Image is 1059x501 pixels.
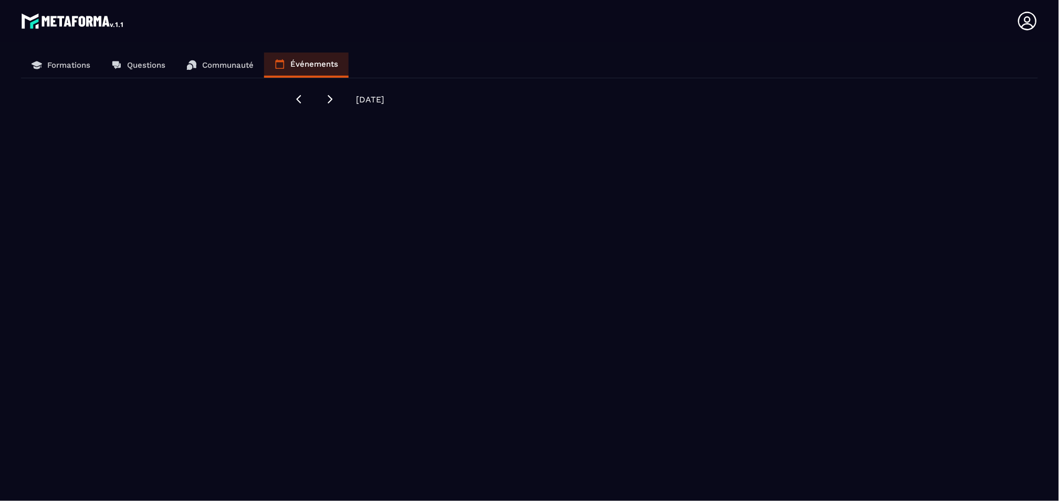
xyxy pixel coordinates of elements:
[357,95,385,105] span: [DATE]
[290,59,338,69] p: Événements
[21,53,101,78] a: Formations
[264,53,349,78] a: Événements
[101,53,176,78] a: Questions
[127,60,165,70] p: Questions
[47,60,90,70] p: Formations
[21,11,125,32] img: logo
[202,60,254,70] p: Communauté
[176,53,264,78] a: Communauté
